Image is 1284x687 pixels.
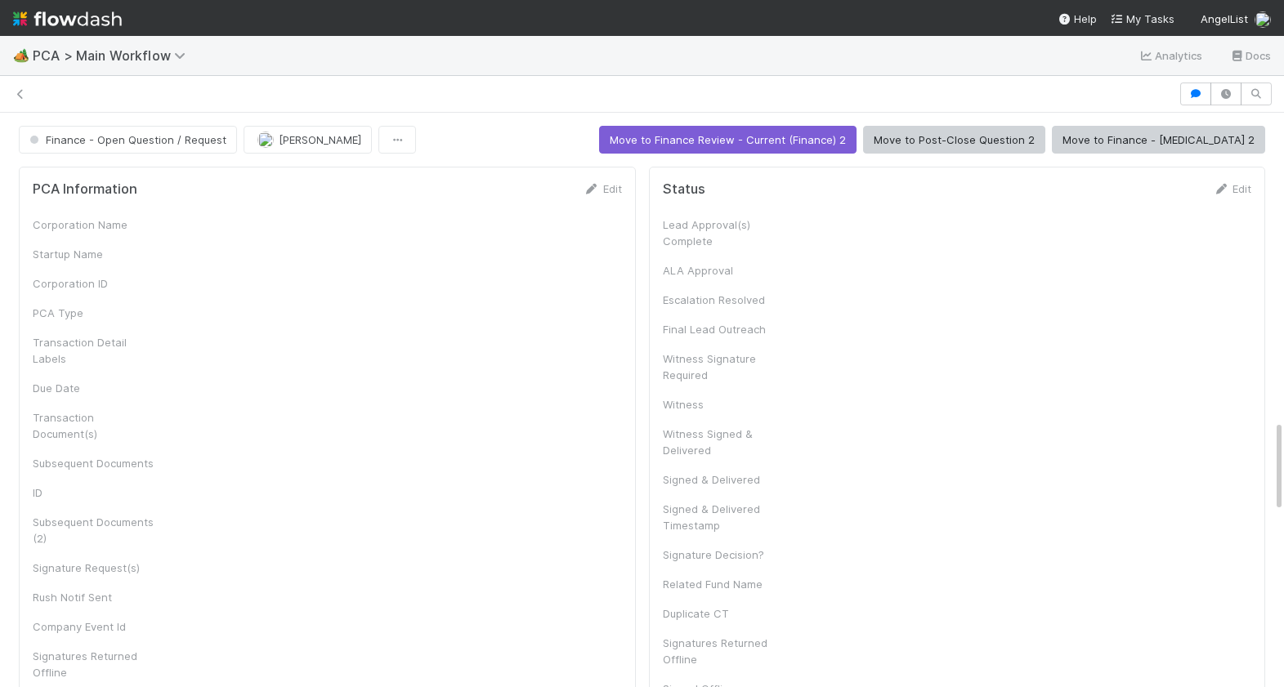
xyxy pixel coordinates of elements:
[663,501,785,533] div: Signed & Delivered Timestamp
[663,292,785,308] div: Escalation Resolved
[1058,11,1097,27] div: Help
[33,560,155,576] div: Signature Request(s)
[663,426,785,458] div: Witness Signed & Delivered
[663,321,785,337] div: Final Lead Outreach
[244,126,372,154] button: [PERSON_NAME]
[33,334,155,367] div: Transaction Detail Labels
[26,133,226,146] span: Finance - Open Question / Request
[33,305,155,321] div: PCA Type
[257,132,274,148] img: avatar_b6a6ccf4-6160-40f7-90da-56c3221167ae.png
[663,396,785,413] div: Witness
[33,275,155,292] div: Corporation ID
[1052,126,1265,154] button: Move to Finance - [MEDICAL_DATA] 2
[663,216,785,249] div: Lead Approval(s) Complete
[663,350,785,383] div: Witness Signature Required
[1110,12,1174,25] span: My Tasks
[33,618,155,635] div: Company Event Id
[33,455,155,471] div: Subsequent Documents
[33,514,155,546] div: Subsequent Documents (2)
[663,546,785,563] div: Signature Decision?
[1110,11,1174,27] a: My Tasks
[33,589,155,605] div: Rush Notif Sent
[1213,182,1251,195] a: Edit
[663,576,785,592] div: Related Fund Name
[663,635,785,667] div: Signatures Returned Offline
[663,471,785,488] div: Signed & Delivered
[13,48,29,62] span: 🏕️
[279,133,361,146] span: [PERSON_NAME]
[663,181,705,198] h5: Status
[13,5,122,33] img: logo-inverted-e16ddd16eac7371096b0.svg
[1229,46,1271,65] a: Docs
[663,262,785,279] div: ALA Approval
[33,380,155,396] div: Due Date
[33,648,155,680] div: Signatures Returned Offline
[33,409,155,442] div: Transaction Document(s)
[663,605,785,622] div: Duplicate CT
[1139,46,1203,65] a: Analytics
[599,126,857,154] button: Move to Finance Review - Current (Finance) 2
[1201,12,1248,25] span: AngelList
[33,216,155,233] div: Corporation Name
[19,126,237,154] button: Finance - Open Question / Request
[33,47,194,64] span: PCA > Main Workflow
[1255,11,1271,28] img: avatar_87e1a465-5456-4979-8ac4-f0cdb5bbfe2d.png
[33,181,137,198] h5: PCA Information
[863,126,1045,154] button: Move to Post-Close Question 2
[584,182,622,195] a: Edit
[33,246,155,262] div: Startup Name
[33,484,155,501] div: ID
